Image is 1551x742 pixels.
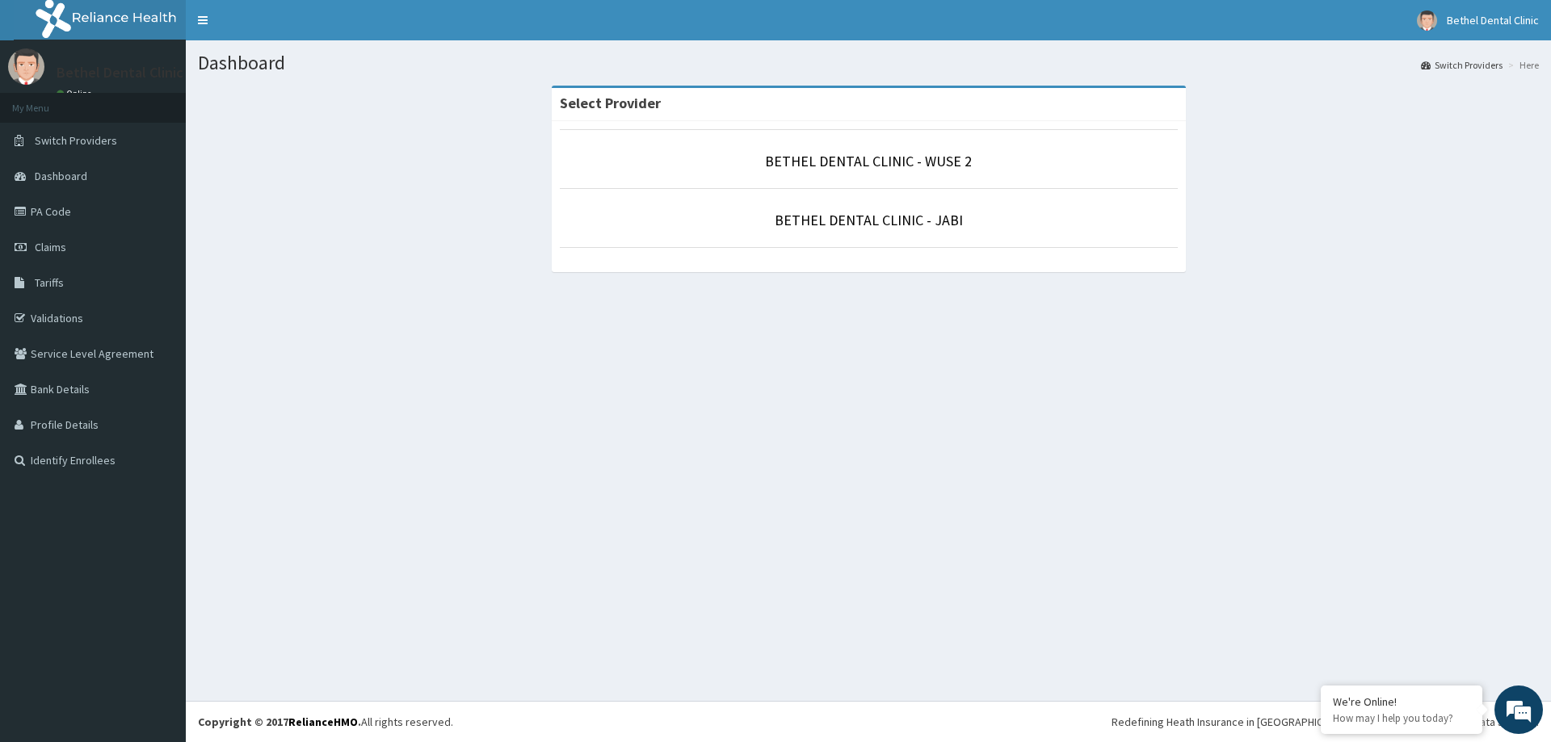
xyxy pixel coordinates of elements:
div: We're Online! [1333,694,1470,709]
img: User Image [8,48,44,85]
span: Bethel Dental Clinic [1447,13,1539,27]
strong: Select Provider [560,94,661,112]
h1: Dashboard [198,52,1539,73]
footer: All rights reserved. [186,701,1551,742]
a: Switch Providers [1421,58,1503,72]
div: Redefining Heath Insurance in [GEOGRAPHIC_DATA] using Telemedicine and Data Science! [1112,714,1539,730]
strong: Copyright © 2017 . [198,715,361,729]
p: Bethel Dental Clinic [57,65,183,80]
li: Here [1504,58,1539,72]
img: User Image [1417,10,1437,31]
p: How may I help you today? [1333,711,1470,725]
a: Online [57,88,95,99]
span: Tariffs [35,275,64,290]
span: Switch Providers [35,133,117,148]
span: Claims [35,240,66,254]
a: RelianceHMO [288,715,358,729]
a: BETHEL DENTAL CLINIC - JABI [775,211,963,229]
a: BETHEL DENTAL CLINIC - WUSE 2 [765,152,972,170]
span: Dashboard [35,169,87,183]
